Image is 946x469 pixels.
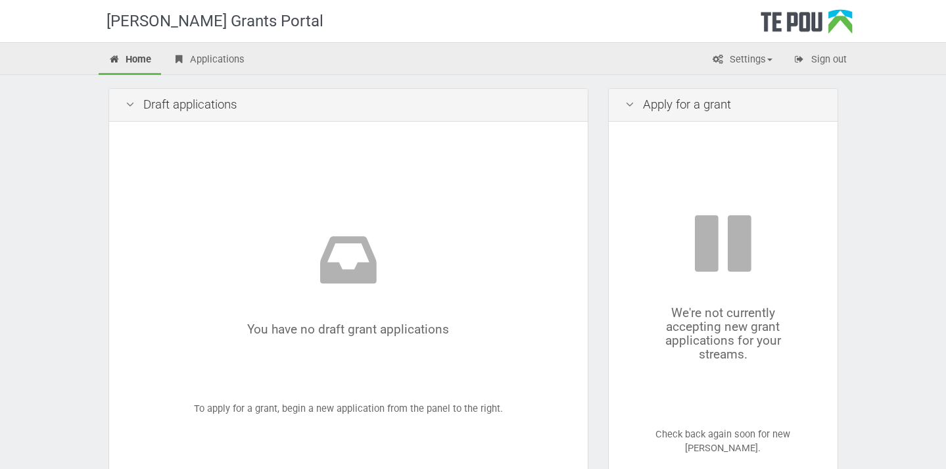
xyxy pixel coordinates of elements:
div: Te Pou Logo [761,9,853,42]
a: Settings [702,46,782,75]
div: Apply for a grant [609,89,838,122]
a: Sign out [784,46,857,75]
div: We're not currently accepting new grant applications for your streams. [648,210,798,362]
div: You have no draft grant applications [165,227,532,336]
a: Home [99,46,162,75]
p: Check back again soon for new [PERSON_NAME]. [648,428,798,456]
div: To apply for a grant, begin a new application from the panel to the right. [126,138,571,456]
a: Applications [162,46,254,75]
div: Draft applications [109,89,588,122]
